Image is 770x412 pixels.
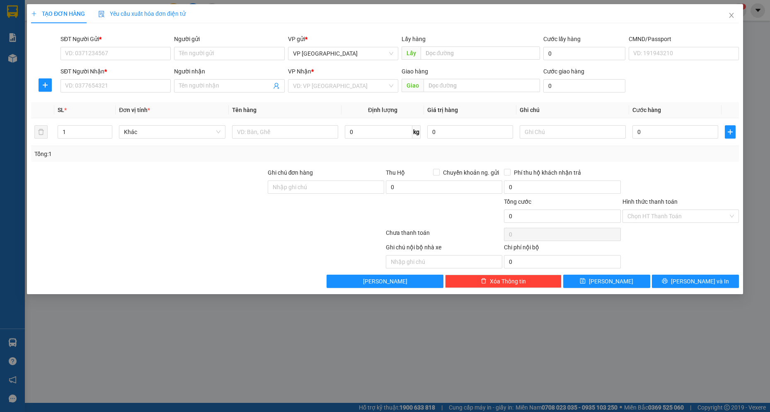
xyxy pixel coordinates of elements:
div: SĐT Người Gửi [61,34,171,44]
button: plus [39,78,52,92]
div: CMND/Passport [629,34,739,44]
button: [PERSON_NAME] [327,275,443,288]
span: VP Nhận [288,68,311,75]
span: Xóa Thông tin [490,277,526,286]
span: TẠO ĐƠN HÀNG [31,10,85,17]
span: plus [39,82,51,88]
span: [PERSON_NAME] [589,277,633,286]
button: Close [720,4,743,27]
div: Ghi chú nội bộ nhà xe [386,243,502,255]
span: Định lượng [368,107,397,113]
input: Cước lấy hàng [543,47,625,60]
label: Cước giao hàng [543,68,584,75]
div: Người gửi [174,34,284,44]
div: SĐT Người Nhận [61,67,171,76]
span: Tên hàng [232,107,257,113]
label: Hình thức thanh toán [622,198,678,205]
div: VP gửi [288,34,398,44]
span: user-add [273,83,280,89]
span: Tổng cước [504,198,531,205]
span: [PERSON_NAME] [363,277,407,286]
span: Giao [402,79,424,92]
input: Cước giao hàng [543,79,625,93]
input: Nhập ghi chú [386,255,502,268]
th: Ghi chú [516,102,630,118]
span: Cước hàng [632,107,661,113]
span: [PERSON_NAME] và In [671,277,729,286]
span: Lấy hàng [402,36,426,42]
img: icon [98,11,105,17]
span: Lấy [402,46,421,60]
span: kg [412,125,421,139]
span: plus [31,11,37,17]
div: Chưa thanh toán [385,228,503,243]
span: Yêu cầu xuất hóa đơn điện tử [98,10,186,17]
span: Khác [124,126,220,138]
span: printer [662,278,668,285]
button: plus [725,125,736,139]
span: Giá trị hàng [427,107,458,113]
span: Đơn vị tính [119,107,150,113]
span: Chuyển khoản ng. gửi [440,168,502,177]
span: SL [58,107,64,113]
div: Người nhận [174,67,284,76]
input: Dọc đường [421,46,540,60]
button: save[PERSON_NAME] [563,275,650,288]
input: VD: Bàn, Ghế [232,125,339,139]
span: save [580,278,586,285]
label: Ghi chú đơn hàng [268,169,313,176]
input: 0 [427,125,513,139]
input: Dọc đường [424,79,540,92]
span: VP Quảng Bình [293,47,393,60]
button: printer[PERSON_NAME] và In [652,275,739,288]
span: delete [481,278,487,285]
div: Chi phí nội bộ [504,243,620,255]
button: delete [34,125,48,139]
span: Phí thu hộ khách nhận trả [511,168,584,177]
span: close [728,12,735,19]
label: Cước lấy hàng [543,36,581,42]
span: plus [725,129,735,135]
span: Thu Hộ [386,169,405,176]
input: Ghi chú đơn hàng [268,180,384,194]
span: Giao hàng [402,68,428,75]
div: Tổng: 1 [34,149,297,158]
input: Ghi Chú [520,125,626,139]
button: deleteXóa Thông tin [445,275,562,288]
